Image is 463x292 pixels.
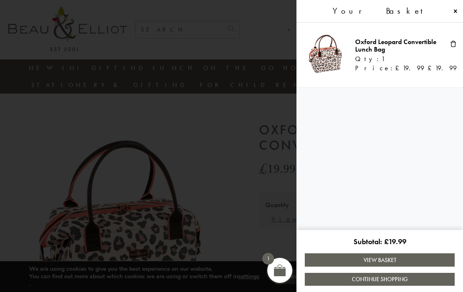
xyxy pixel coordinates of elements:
a: View Basket [305,253,455,266]
span: £ [428,64,435,72]
span: Your Basket [333,6,430,16]
a: Oxford Leopard Convertible Lunch Bag [355,37,436,54]
div: Price: [355,64,444,72]
a: Continue Shopping [305,273,455,286]
bdi: 19.99 [395,64,424,72]
bdi: 19.99 [428,64,457,72]
img: Oxford Leopard Convertible Lunch Bag [303,31,349,77]
span: Subtotal [353,237,384,246]
span: 1 [381,55,385,63]
bdi: 19.99 [384,237,406,246]
span: 1 [262,253,274,265]
span: £ [384,237,388,246]
div: Qty: [355,55,444,64]
span: £ [395,64,403,72]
